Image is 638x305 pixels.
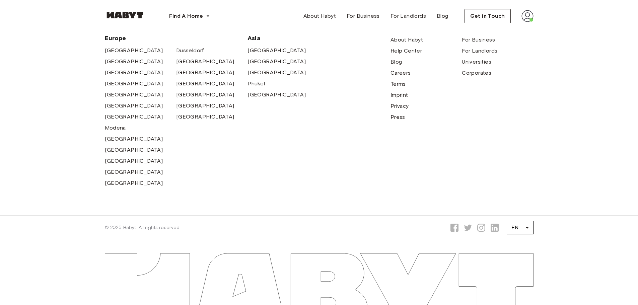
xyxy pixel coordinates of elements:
a: Modena [105,124,126,132]
a: About Habyt [298,9,341,23]
a: [GEOGRAPHIC_DATA] [105,113,163,121]
img: avatar [521,10,534,22]
a: About Habyt [391,36,423,44]
span: About Habyt [303,12,336,20]
a: Dusseldorf [176,47,204,55]
a: [GEOGRAPHIC_DATA] [176,58,234,66]
a: [GEOGRAPHIC_DATA] [105,69,163,77]
a: [GEOGRAPHIC_DATA] [105,58,163,66]
button: Find A Home [164,9,215,23]
a: [GEOGRAPHIC_DATA] [176,80,234,88]
a: For Landlords [385,9,431,23]
a: For Business [462,36,495,44]
a: [GEOGRAPHIC_DATA] [247,69,306,77]
a: [GEOGRAPHIC_DATA] [105,135,163,143]
a: Corporates [462,69,491,77]
a: Phuket [247,80,266,88]
a: Privacy [391,102,409,110]
button: Get in Touch [465,9,511,23]
a: Careers [391,69,411,77]
a: [GEOGRAPHIC_DATA] [176,102,234,110]
a: [GEOGRAPHIC_DATA] [247,58,306,66]
a: [GEOGRAPHIC_DATA] [105,168,163,176]
a: Universities [462,58,491,66]
a: [GEOGRAPHIC_DATA] [105,146,163,154]
span: Get in Touch [470,12,505,20]
span: Blog [437,12,448,20]
a: [GEOGRAPHIC_DATA] [176,113,234,121]
a: [GEOGRAPHIC_DATA] [247,47,306,55]
a: For Landlords [462,47,497,55]
a: [GEOGRAPHIC_DATA] [105,179,163,187]
img: Habyt [105,12,145,18]
a: [GEOGRAPHIC_DATA] [105,47,163,55]
a: [GEOGRAPHIC_DATA] [176,91,234,99]
a: [GEOGRAPHIC_DATA] [105,80,163,88]
a: Imprint [391,91,408,99]
span: © 2025 Habyt. All rights reserved. [105,224,181,231]
div: EN [507,218,534,237]
span: Europe [105,34,248,42]
span: Asia [247,34,319,42]
a: Press [391,113,405,121]
a: [GEOGRAPHIC_DATA] [105,91,163,99]
a: Help Center [391,47,422,55]
a: Blog [431,9,454,23]
span: Find A Home [169,12,203,20]
a: [GEOGRAPHIC_DATA] [105,102,163,110]
a: [GEOGRAPHIC_DATA] [176,69,234,77]
a: Blog [391,58,402,66]
a: For Business [341,9,385,23]
a: [GEOGRAPHIC_DATA] [247,91,306,99]
span: For Landlords [391,12,426,20]
span: For Business [347,12,380,20]
a: Terms [391,80,406,88]
a: [GEOGRAPHIC_DATA] [105,157,163,165]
